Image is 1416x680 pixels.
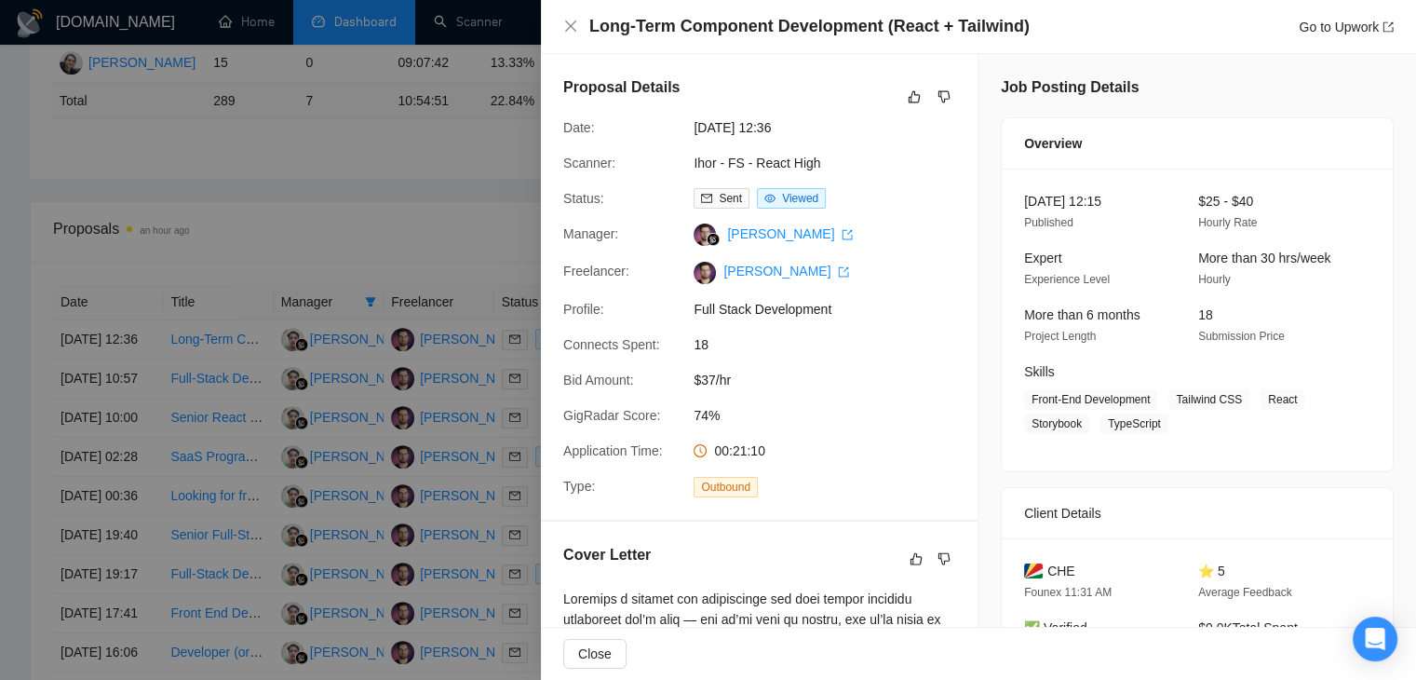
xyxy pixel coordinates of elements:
[1024,251,1061,265] span: Expert
[838,266,849,278] span: export
[563,337,660,352] span: Connects Spent:
[694,370,973,390] span: $37/hr
[694,299,973,320] span: Full Stack Development
[1024,389,1157,410] span: Front-End Development
[1024,488,1370,538] div: Client Details
[714,443,765,458] span: 00:21:10
[694,444,707,457] span: clock-circle
[563,19,578,34] button: Close
[563,544,651,566] h5: Cover Letter
[1024,330,1096,343] span: Project Length
[1261,389,1304,410] span: React
[1024,364,1055,379] span: Skills
[842,229,853,240] span: export
[563,19,578,34] span: close
[937,551,951,566] span: dislike
[1024,307,1140,322] span: More than 6 months
[563,302,604,317] span: Profile:
[563,191,604,206] span: Status:
[1024,586,1112,599] span: Founex 11:31 AM
[1198,194,1253,209] span: $25 - $40
[1353,617,1397,661] div: Open Intercom Messenger
[1024,194,1101,209] span: [DATE] 12:15
[1047,561,1075,581] span: CHE
[727,226,853,241] a: [PERSON_NAME] export
[1024,216,1073,229] span: Published
[903,86,925,108] button: like
[1024,273,1110,286] span: Experience Level
[563,226,618,241] span: Manager:
[1198,216,1257,229] span: Hourly Rate
[694,477,758,497] span: Outbound
[563,639,627,669] button: Close
[1024,133,1082,154] span: Overview
[910,551,923,566] span: like
[905,548,927,570] button: like
[1198,620,1298,635] span: $0.0K Total Spent
[933,86,955,108] button: dislike
[933,548,955,570] button: dislike
[694,334,973,355] span: 18
[1024,414,1089,434] span: Storybook
[782,192,818,205] span: Viewed
[694,262,716,284] img: c1zVZ1sL32q5nhAt0TNAmi8b2qiCDyy87hV4DYnDfqEXV-23c8g2muiDPHGcurNiJ0
[1299,20,1394,34] a: Go to Upworkexport
[563,408,660,423] span: GigRadar Score:
[764,193,775,204] span: eye
[563,156,615,170] span: Scanner:
[694,117,973,138] span: [DATE] 12:36
[937,89,951,104] span: dislike
[563,120,594,135] span: Date:
[1168,389,1249,410] span: Tailwind CSS
[1024,561,1043,581] img: 🇸🇨
[563,264,629,279] span: Freelancer:
[1198,564,1225,578] span: ⭐ 5
[719,192,742,205] span: Sent
[1198,251,1330,265] span: More than 30 hrs/week
[1198,586,1292,599] span: Average Feedback
[1198,307,1213,322] span: 18
[563,76,680,99] h5: Proposal Details
[1024,620,1087,635] span: ✅ Verified
[908,89,921,104] span: like
[723,264,849,279] a: [PERSON_NAME] export
[1198,330,1285,343] span: Submission Price
[563,479,595,494] span: Type:
[563,443,663,458] span: Application Time:
[563,373,634,388] span: Bid Amount:
[1198,273,1231,286] span: Hourly
[1100,414,1168,434] span: TypeScript
[1001,76,1139,99] h5: Job Posting Details
[701,193,712,204] span: mail
[578,644,612,664] span: Close
[694,405,973,426] span: 74%
[589,15,1030,38] h4: Long-Term Component Development (React + Tailwind)
[694,156,820,170] a: Ihor - FS - React High
[1382,21,1394,33] span: export
[707,233,720,246] img: gigradar-bm.png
